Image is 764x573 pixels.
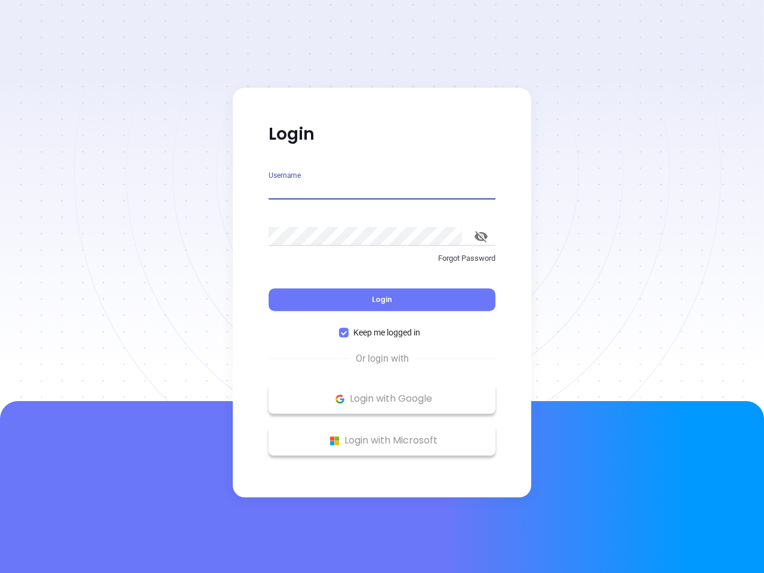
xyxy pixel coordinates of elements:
[269,288,495,311] button: Login
[327,433,342,448] img: Microsoft Logo
[269,124,495,145] p: Login
[349,326,425,339] span: Keep me logged in
[372,294,392,304] span: Login
[275,390,489,408] p: Login with Google
[350,352,415,366] span: Or login with
[467,222,495,251] button: toggle password visibility
[332,392,347,406] img: Google Logo
[269,172,301,179] label: Username
[269,384,495,414] button: Google Logo Login with Google
[269,252,495,274] a: Forgot Password
[269,252,495,264] p: Forgot Password
[269,426,495,455] button: Microsoft Logo Login with Microsoft
[275,432,489,449] p: Login with Microsoft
